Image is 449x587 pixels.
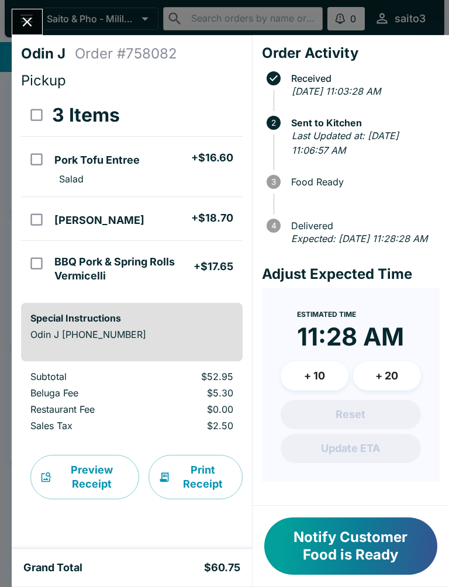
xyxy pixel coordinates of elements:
[191,151,233,165] h5: + $16.60
[30,455,139,499] button: Preview Receipt
[204,561,240,575] h5: $60.75
[271,118,276,127] text: 2
[297,310,356,319] span: Estimated Time
[30,420,136,431] p: Sales Tax
[154,371,233,382] p: $52.95
[271,221,276,230] text: 4
[148,455,243,499] button: Print Receipt
[154,403,233,415] p: $0.00
[52,103,120,127] h3: 3 Items
[292,130,399,157] em: Last Updated at: [DATE] 11:06:57 AM
[285,220,440,231] span: Delivered
[285,73,440,84] span: Received
[30,403,136,415] p: Restaurant Fee
[59,173,84,185] p: Salad
[285,177,440,187] span: Food Ready
[23,561,82,575] h5: Grand Total
[30,329,233,340] p: Odin J [PHONE_NUMBER]
[154,387,233,399] p: $5.30
[154,420,233,431] p: $2.50
[262,265,440,283] h4: Adjust Expected Time
[75,45,177,63] h4: Order # 758082
[281,361,348,391] button: + 10
[21,94,243,293] table: orders table
[21,371,243,436] table: orders table
[191,211,233,225] h5: + $18.70
[54,213,144,227] h5: [PERSON_NAME]
[54,153,140,167] h5: Pork Tofu Entree
[271,177,276,187] text: 3
[291,233,427,244] em: Expected: [DATE] 11:28:28 AM
[30,387,136,399] p: Beluga Fee
[21,45,75,63] h4: Odin J
[297,322,404,352] time: 11:28 AM
[292,85,381,97] em: [DATE] 11:03:28 AM
[30,371,136,382] p: Subtotal
[21,72,66,89] span: Pickup
[262,44,440,62] h4: Order Activity
[285,118,440,128] span: Sent to Kitchen
[30,312,233,324] h6: Special Instructions
[54,255,193,283] h5: BBQ Pork & Spring Rolls Vermicelli
[12,9,42,34] button: Close
[194,260,233,274] h5: + $17.65
[264,517,437,575] button: Notify Customer Food is Ready
[353,361,421,391] button: + 20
